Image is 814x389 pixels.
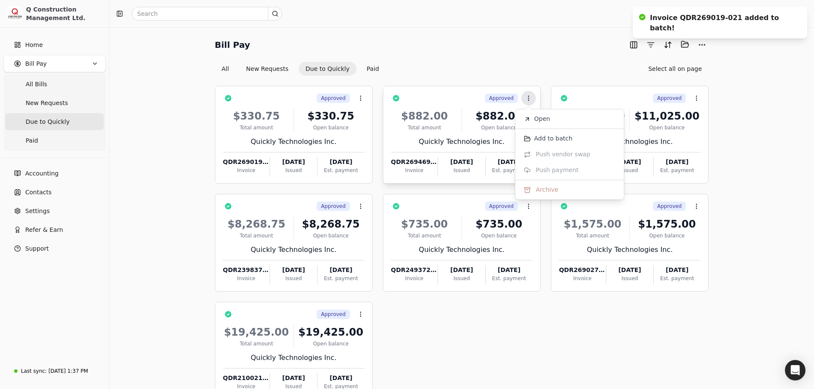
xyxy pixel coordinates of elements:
[633,216,700,232] div: $1,575.00
[215,38,250,52] h2: Bill Pay
[559,216,626,232] div: $1,575.00
[606,158,653,167] div: [DATE]
[3,165,106,182] a: Accounting
[239,62,295,76] button: New Requests
[223,158,270,167] div: QDR269019-021
[3,55,106,72] button: Bill Pay
[270,167,317,174] div: Issued
[223,124,290,132] div: Total amount
[7,6,23,21] img: 3171ca1f-602b-4dfe-91f0-0ace091e1481.jpeg
[391,167,438,174] div: Invoice
[317,266,364,275] div: [DATE]
[5,132,104,149] a: Paid
[270,374,317,383] div: [DATE]
[297,340,364,348] div: Open balance
[321,94,346,102] span: Approved
[5,113,104,130] a: Due to Quickly
[654,158,700,167] div: [DATE]
[489,94,514,102] span: Approved
[25,244,49,253] span: Support
[26,80,47,89] span: All Bills
[438,158,485,167] div: [DATE]
[215,62,386,76] div: Invoice filter options
[486,275,532,282] div: Est. payment
[489,202,514,210] span: Approved
[391,137,532,147] div: Quickly Technologies Inc.
[297,232,364,240] div: Open balance
[465,232,532,240] div: Open balance
[536,166,579,175] span: Push payment
[48,367,88,375] div: [DATE] 1:37 PM
[223,374,270,383] div: QDR210021-0539
[633,124,700,132] div: Open balance
[536,150,590,159] span: Push vendor swap
[559,232,626,240] div: Total amount
[270,275,317,282] div: Issued
[654,167,700,174] div: Est. payment
[270,266,317,275] div: [DATE]
[657,94,682,102] span: Approved
[606,275,653,282] div: Issued
[297,108,364,124] div: $330.75
[391,232,458,240] div: Total amount
[317,374,364,383] div: [DATE]
[633,108,700,124] div: $11,025.00
[223,340,290,348] div: Total amount
[486,158,532,167] div: [DATE]
[3,184,106,201] a: Contacts
[3,221,106,238] button: Refer & Earn
[317,167,364,174] div: Est. payment
[606,266,653,275] div: [DATE]
[486,266,532,275] div: [DATE]
[391,266,438,275] div: QDR249372-0551
[559,266,605,275] div: QDR269027-007
[559,108,626,124] div: $11,025.00
[633,232,700,240] div: Open balance
[438,266,485,275] div: [DATE]
[657,202,682,210] span: Approved
[654,266,700,275] div: [DATE]
[223,108,290,124] div: $330.75
[25,188,52,197] span: Contacts
[132,7,282,20] input: Search
[486,167,532,174] div: Est. payment
[3,363,106,379] a: Last sync:[DATE] 1:37 PM
[26,5,102,22] div: Q Construction Management Ltd.
[223,353,364,363] div: Quickly Technologies Inc.
[5,94,104,111] a: New Requests
[438,167,485,174] div: Issued
[391,108,458,124] div: $882.00
[391,216,458,232] div: $735.00
[465,108,532,124] div: $882.00
[223,137,364,147] div: Quickly Technologies Inc.
[223,266,270,275] div: QDR239837-15-1
[25,225,63,234] span: Refer & Earn
[297,216,364,232] div: $8,268.75
[360,62,386,76] button: Paid
[321,310,346,318] span: Approved
[25,41,43,50] span: Home
[3,240,106,257] button: Support
[21,367,47,375] div: Last sync:
[391,124,458,132] div: Total amount
[534,134,573,143] span: Add to batch
[223,275,270,282] div: Invoice
[297,124,364,132] div: Open balance
[650,13,790,33] div: Invoice QDR269019-021 added to batch!
[297,325,364,340] div: $19,425.00
[785,360,805,380] div: Open Intercom Messenger
[534,114,550,123] span: Open
[223,245,364,255] div: Quickly Technologies Inc.
[391,245,532,255] div: Quickly Technologies Inc.
[391,158,438,167] div: QDR269469-020
[223,167,270,174] div: Invoice
[641,62,708,76] button: Select all on page
[536,185,558,194] span: Archive
[223,325,290,340] div: $19,425.00
[299,62,356,76] button: Due to Quickly
[654,275,700,282] div: Est. payment
[215,62,236,76] button: All
[5,76,104,93] a: All Bills
[317,158,364,167] div: [DATE]
[321,202,346,210] span: Approved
